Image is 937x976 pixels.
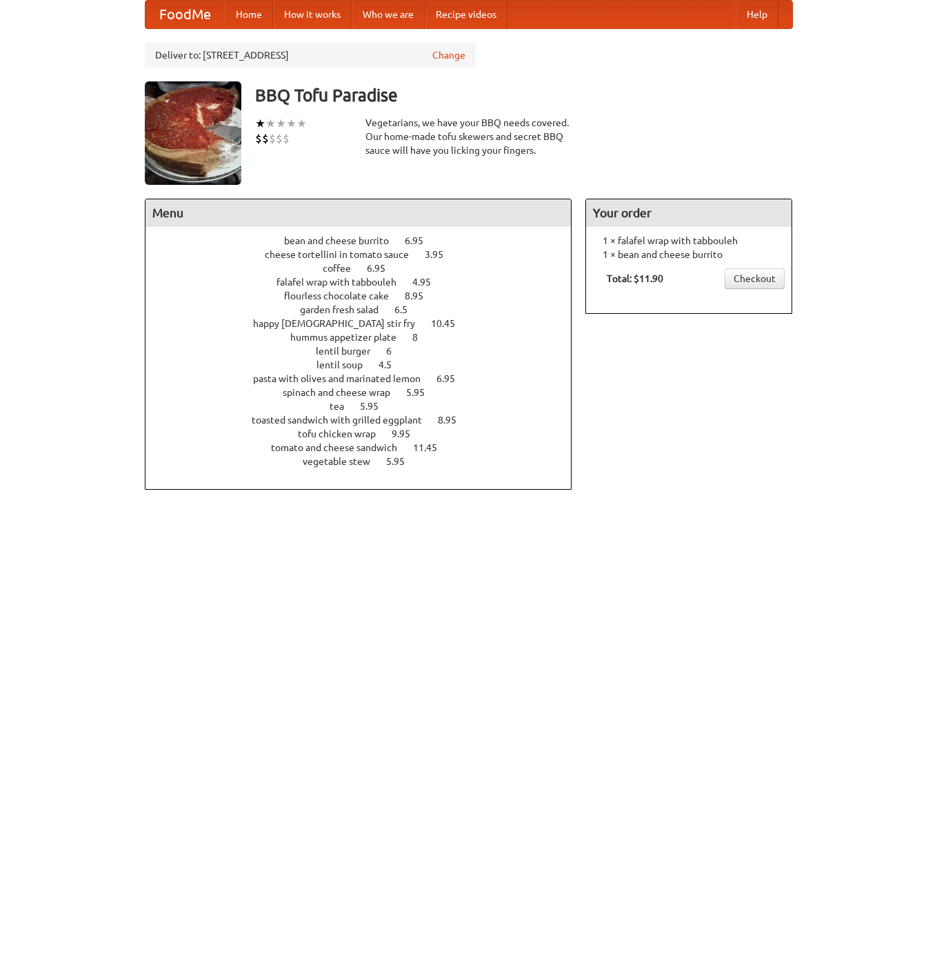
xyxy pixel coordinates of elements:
[253,373,434,384] span: pasta with olives and marinated lemon
[412,277,445,288] span: 4.95
[276,116,286,131] li: ★
[290,332,410,343] span: hummus appetizer plate
[725,268,785,289] a: Checkout
[300,304,433,315] a: garden fresh salad 6.5
[405,290,437,301] span: 8.95
[316,359,376,370] span: lentil soup
[271,442,411,453] span: tomato and cheese sandwich
[323,263,365,274] span: coffee
[386,346,405,357] span: 6
[283,131,290,146] li: $
[386,456,419,467] span: 5.95
[284,235,449,246] a: bean and cheese burrito 6.95
[253,318,429,329] span: happy [DEMOGRAPHIC_DATA] stir fry
[425,1,507,28] a: Recipe videos
[255,81,793,109] h3: BBQ Tofu Paradise
[405,235,437,246] span: 6.95
[284,290,449,301] a: flourless chocolate cake 8.95
[284,235,403,246] span: bean and cheese burrito
[286,116,296,131] li: ★
[276,277,456,288] a: falafel wrap with tabbouleh 4.95
[265,249,423,260] span: cheese tortellini in tomato sauce
[593,234,785,248] li: 1 × falafel wrap with tabbouleh
[298,428,390,439] span: tofu chicken wrap
[252,415,482,426] a: toasted sandwich with grilled eggplant 8.95
[330,401,404,412] a: tea 5.95
[269,131,276,146] li: $
[593,248,785,261] li: 1 × bean and cheese burrito
[360,401,392,412] span: 5.95
[607,273,663,284] b: Total: $11.90
[253,318,481,329] a: happy [DEMOGRAPHIC_DATA] stir fry 10.45
[436,373,469,384] span: 6.95
[425,249,457,260] span: 3.95
[379,359,405,370] span: 4.5
[225,1,273,28] a: Home
[271,442,463,453] a: tomato and cheese sandwich 11.45
[438,415,470,426] span: 8.95
[283,387,450,398] a: spinach and cheese wrap 5.95
[365,116,572,157] div: Vegetarians, we have your BBQ needs covered. Our home-made tofu skewers and secret BBQ sauce will...
[284,290,403,301] span: flourless chocolate cake
[300,304,392,315] span: garden fresh salad
[323,263,411,274] a: coffee 6.95
[431,318,469,329] span: 10.45
[273,1,352,28] a: How it works
[252,415,436,426] span: toasted sandwich with grilled eggplant
[296,116,307,131] li: ★
[255,116,265,131] li: ★
[290,332,443,343] a: hummus appetizer plate 8
[283,387,404,398] span: spinach and cheese wrap
[145,1,225,28] a: FoodMe
[253,373,481,384] a: pasta with olives and marinated lemon 6.95
[392,428,424,439] span: 9.95
[265,249,469,260] a: cheese tortellini in tomato sauce 3.95
[394,304,421,315] span: 6.5
[412,332,432,343] span: 8
[298,428,436,439] a: tofu chicken wrap 9.95
[413,442,451,453] span: 11.45
[255,131,262,146] li: $
[265,116,276,131] li: ★
[736,1,778,28] a: Help
[432,48,465,62] a: Change
[145,43,476,68] div: Deliver to: [STREET_ADDRESS]
[303,456,384,467] span: vegetable stew
[367,263,399,274] span: 6.95
[145,81,241,185] img: angular.jpg
[316,359,417,370] a: lentil soup 4.5
[316,346,384,357] span: lentil burger
[586,199,792,227] h4: Your order
[276,131,283,146] li: $
[145,199,572,227] h4: Menu
[303,456,430,467] a: vegetable stew 5.95
[352,1,425,28] a: Who we are
[262,131,269,146] li: $
[276,277,410,288] span: falafel wrap with tabbouleh
[406,387,439,398] span: 5.95
[330,401,358,412] span: tea
[316,346,417,357] a: lentil burger 6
